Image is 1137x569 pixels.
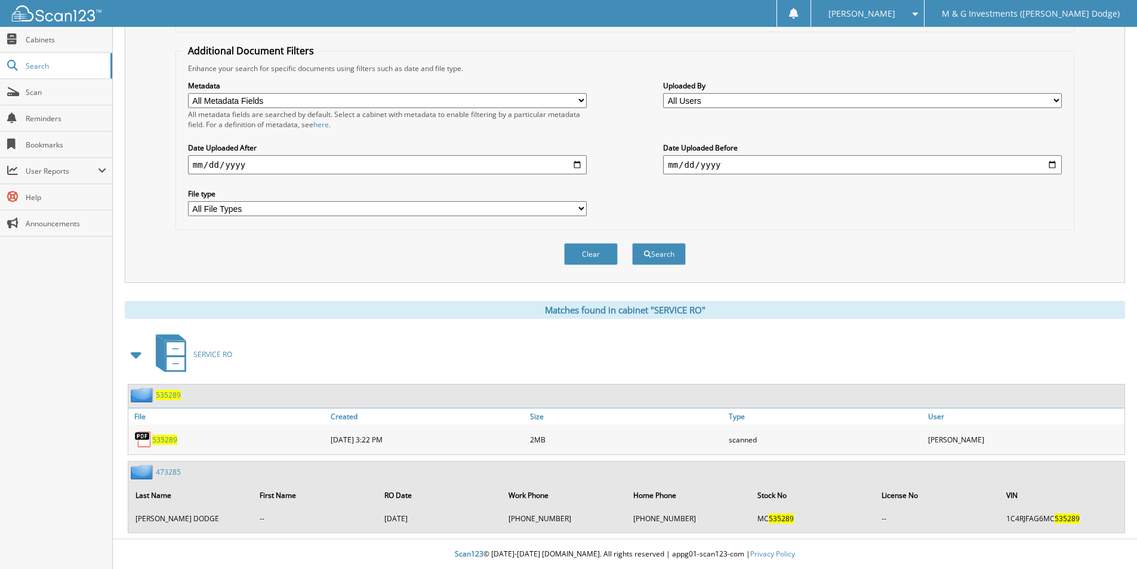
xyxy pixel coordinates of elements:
[26,166,98,176] span: User Reports
[663,81,1062,91] label: Uploaded By
[188,143,587,153] label: Date Uploaded After
[12,5,101,21] img: scan123-logo-white.svg
[726,427,925,451] div: scanned
[130,483,252,508] th: Last Name
[942,10,1120,17] span: M & G Investments ([PERSON_NAME] Dodge)
[1000,483,1123,508] th: VIN
[188,189,587,199] label: File type
[188,109,587,130] div: All metadata fields are searched by default. Select a cabinet with metadata to enable filtering b...
[751,483,874,508] th: Stock No
[632,243,686,265] button: Search
[125,301,1125,319] div: Matches found in cabinet "SERVICE RO"
[663,155,1062,174] input: end
[156,390,181,400] a: 535289
[378,483,501,508] th: RO Date
[455,549,483,559] span: Scan123
[182,44,320,57] legend: Additional Document Filters
[1000,509,1123,528] td: 1C4RJFAG6MC
[663,143,1062,153] label: Date Uploaded Before
[26,219,106,229] span: Announcements
[925,427,1124,451] div: [PERSON_NAME]
[131,387,156,402] img: folder2.png
[26,113,106,124] span: Reminders
[26,61,104,71] span: Search
[188,81,587,91] label: Metadata
[128,408,328,425] a: File
[1055,513,1080,524] span: 535289
[193,349,232,359] span: SERVICE RO
[828,10,895,17] span: [PERSON_NAME]
[26,192,106,202] span: Help
[564,243,618,265] button: Clear
[627,509,750,528] td: [PHONE_NUMBER]
[527,408,726,425] a: Size
[130,509,252,528] td: [PERSON_NAME] DODGE
[750,549,795,559] a: Privacy Policy
[254,483,377,508] th: First Name
[925,408,1124,425] a: User
[1077,512,1137,569] iframe: Chat Widget
[156,467,181,477] a: 473285
[26,140,106,150] span: Bookmarks
[328,427,527,451] div: [DATE] 3:22 PM
[503,509,625,528] td: [PHONE_NUMBER]
[726,408,925,425] a: Type
[876,483,999,508] th: License No
[188,155,587,174] input: start
[149,331,232,378] a: SERVICE RO
[627,483,750,508] th: Home Phone
[254,509,377,528] td: --
[527,427,726,451] div: 2MB
[26,35,106,45] span: Cabinets
[134,430,152,448] img: PDF.png
[313,119,329,130] a: here
[876,509,999,528] td: --
[182,63,1068,73] div: Enhance your search for specific documents using filters such as date and file type.
[328,408,527,425] a: Created
[26,87,106,97] span: Scan
[378,509,501,528] td: [DATE]
[131,465,156,479] img: folder2.png
[503,483,625,508] th: Work Phone
[769,513,794,524] span: 535289
[152,435,177,445] a: 535289
[751,509,874,528] td: MC
[113,540,1137,569] div: © [DATE]-[DATE] [DOMAIN_NAME]. All rights reserved | appg01-scan123-com |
